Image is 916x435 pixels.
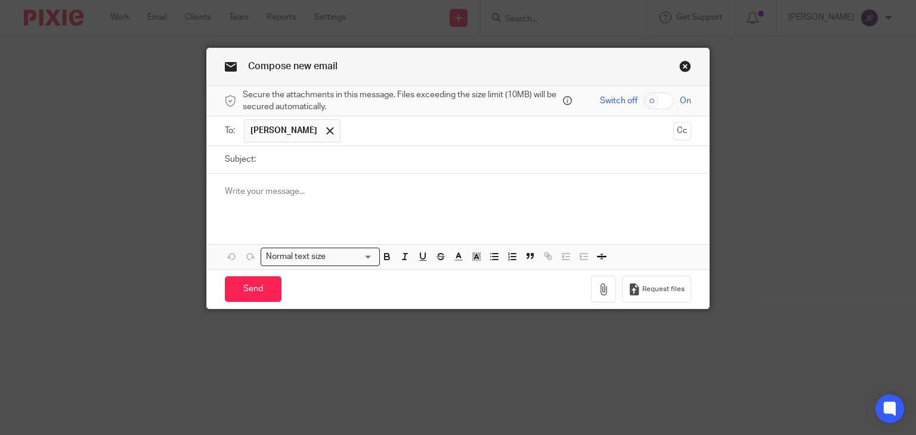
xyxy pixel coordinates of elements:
[600,95,638,107] span: Switch off
[243,89,560,113] span: Secure the attachments in this message. Files exceeding the size limit (10MB) will be secured aut...
[330,251,373,263] input: Search for option
[225,276,281,302] input: Send
[225,153,256,165] label: Subject:
[264,251,329,263] span: Normal text size
[680,95,691,107] span: On
[225,125,238,137] label: To:
[248,61,338,71] span: Compose new email
[250,125,317,137] span: [PERSON_NAME]
[673,122,691,140] button: Cc
[261,248,380,266] div: Search for option
[642,285,685,294] span: Request files
[622,276,691,303] button: Request files
[679,60,691,76] a: Close this dialog window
